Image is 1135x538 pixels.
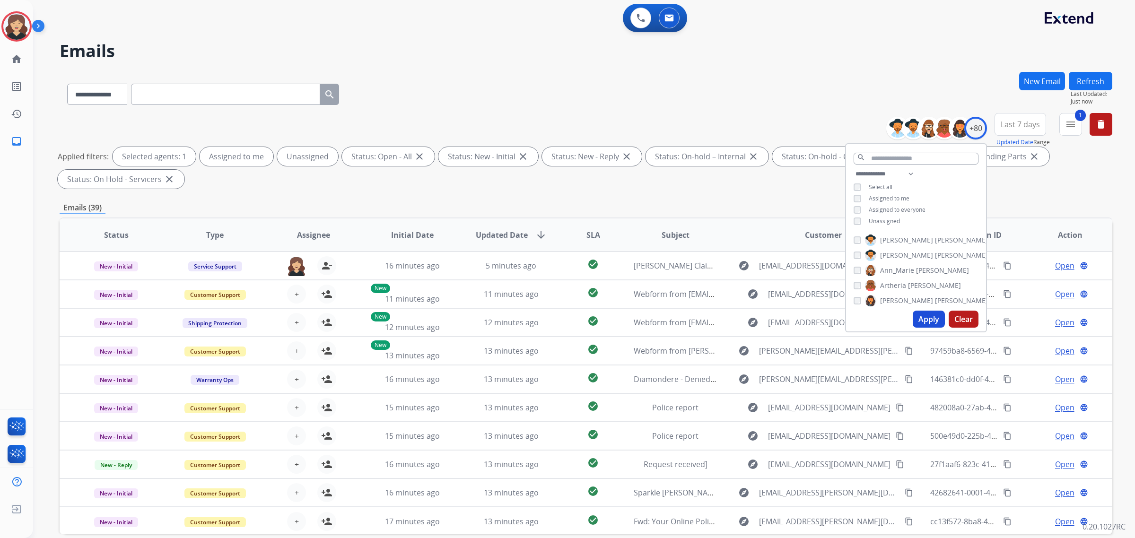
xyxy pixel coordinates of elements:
mat-icon: check_circle [587,400,599,412]
span: New - Initial [94,290,138,300]
span: [PERSON_NAME] [880,251,933,260]
span: Open [1055,345,1074,356]
button: + [287,285,306,304]
mat-icon: person_add [321,487,332,498]
mat-icon: check_circle [587,315,599,327]
span: [PERSON_NAME][EMAIL_ADDRESS][PERSON_NAME][DOMAIN_NAME] [759,345,899,356]
span: [EMAIL_ADDRESS][PERSON_NAME][DOMAIN_NAME] [759,487,899,498]
mat-icon: language [1080,318,1088,327]
span: Customer [805,229,842,241]
span: Open [1055,430,1074,442]
mat-icon: explore [738,373,750,385]
span: 500e49d0-225b-4832-b6b3-c5fb6978680a [930,431,1076,441]
span: Ann_Marie [880,266,914,275]
mat-icon: explore [747,459,759,470]
button: + [287,512,306,531]
span: Customer Support [184,517,246,527]
span: 146381c0-dd0f-49a2-9138-58b3497c2e9c [930,374,1074,384]
mat-icon: content_copy [1003,375,1012,383]
button: 1 [1059,113,1082,136]
span: [EMAIL_ADDRESS][DOMAIN_NAME] [768,288,891,300]
span: New - Initial [94,517,138,527]
mat-icon: explore [738,487,750,498]
span: Diamondere - Denied Claim [634,374,732,384]
mat-icon: content_copy [905,517,913,526]
span: [EMAIL_ADDRESS][DOMAIN_NAME] [768,459,891,470]
p: 0.20.1027RC [1083,521,1126,532]
mat-icon: language [1080,403,1088,412]
mat-icon: check_circle [587,486,599,497]
span: [PERSON_NAME] [880,296,933,305]
span: Open [1055,516,1074,527]
mat-icon: content_copy [1003,460,1012,469]
span: Request received] [644,459,707,469]
span: Type [206,229,224,241]
span: Warranty Ops [191,375,239,385]
button: + [287,370,306,389]
span: Last Updated: [1071,90,1112,98]
mat-icon: check_circle [587,514,599,526]
mat-icon: language [1080,290,1088,298]
button: Last 7 days [995,113,1046,136]
span: + [295,459,299,470]
div: Unassigned [277,147,338,166]
span: 11 minutes ago [484,289,539,299]
span: [EMAIL_ADDRESS][DOMAIN_NAME] [768,402,891,413]
div: Status: New - Reply [542,147,642,166]
span: Police report [652,431,698,441]
span: Open [1055,317,1074,328]
span: Webform from [EMAIL_ADDRESS][DOMAIN_NAME] on [DATE] [634,317,848,328]
mat-icon: person_add [321,516,332,527]
mat-icon: language [1080,432,1088,440]
span: [PERSON_NAME] [916,266,969,275]
span: 13 minutes ago [484,516,539,527]
span: 13 minutes ago [484,374,539,384]
span: Open [1055,373,1074,385]
mat-icon: person_remove [321,260,332,271]
span: Customer Support [184,432,246,442]
span: 16 minutes ago [385,260,440,271]
mat-icon: close [748,151,759,162]
img: avatar [3,13,30,40]
mat-icon: content_copy [1003,261,1012,270]
span: cc13f572-8ba8-4471-990a-85047f653d41 [930,516,1072,527]
mat-icon: explore [747,317,759,328]
span: 1 [1075,110,1086,121]
mat-icon: explore [747,402,759,413]
mat-icon: language [1080,261,1088,270]
mat-icon: content_copy [905,488,913,497]
span: New - Initial [94,318,138,328]
mat-icon: person_add [321,288,332,300]
span: [EMAIL_ADDRESS][DOMAIN_NAME] [768,430,891,442]
div: +80 [964,117,987,139]
span: 97459ba8-6569-401c-8241-8281709c6f6d [930,346,1074,356]
span: Subject [662,229,690,241]
mat-icon: home [11,53,22,65]
span: Customer Support [184,347,246,356]
span: New - Initial [94,261,138,271]
span: Sparkle [PERSON_NAME] police report [634,487,769,498]
button: Clear [949,311,978,328]
mat-icon: language [1080,375,1088,383]
span: [EMAIL_ADDRESS][DOMAIN_NAME] [768,317,891,328]
span: 27f1aaf6-823c-414b-a3b6-d120e25b161e [930,459,1074,469]
mat-icon: explore [738,345,750,356]
mat-icon: content_copy [1003,517,1012,526]
span: New - Reply [95,460,138,470]
span: 16 minutes ago [385,459,440,469]
mat-icon: list_alt [11,81,22,92]
span: [PERSON_NAME] [908,281,961,290]
span: 13 minutes ago [385,350,440,361]
span: + [295,430,299,442]
h2: Emails [60,42,1112,61]
span: Status [104,229,129,241]
button: + [287,455,306,474]
div: Selected agents: 1 [113,147,196,166]
span: Open [1055,459,1074,470]
span: 12 minutes ago [484,317,539,328]
mat-icon: arrow_downward [535,229,547,241]
p: Applied filters: [58,151,109,162]
button: + [287,341,306,360]
mat-icon: close [517,151,529,162]
span: New - Initial [94,488,138,498]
